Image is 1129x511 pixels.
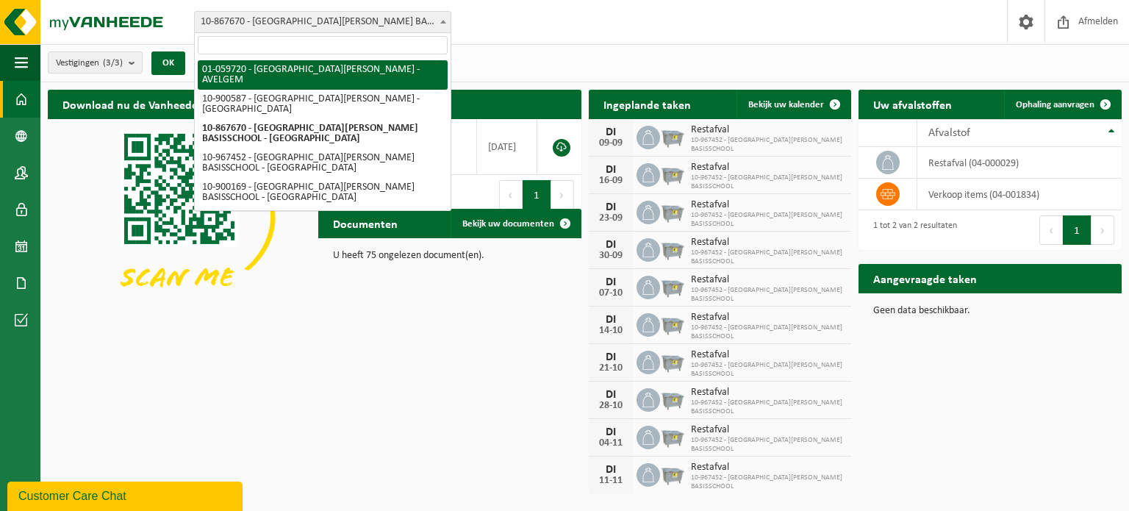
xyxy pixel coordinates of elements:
div: 21-10 [596,363,626,374]
div: DI [596,201,626,213]
img: WB-2500-GAL-GY-01 [660,274,685,299]
div: DI [596,239,626,251]
div: 23-09 [596,213,626,224]
h2: Aangevraagde taken [859,264,992,293]
img: WB-2500-GAL-GY-01 [660,236,685,261]
img: WB-2500-GAL-GY-01 [660,424,685,449]
span: 10-867670 - ST-JAN BERCHMANS BASISSCHOOL - AVELGEM [195,12,451,32]
img: WB-2500-GAL-GY-01 [660,199,685,224]
iframe: chat widget [7,479,245,511]
div: DI [596,426,626,438]
img: WB-2500-GAL-GY-01 [660,124,685,149]
div: 09-09 [596,138,626,149]
h2: Documenten [318,209,412,237]
span: Restafval [691,162,845,174]
img: WB-2500-GAL-GY-01 [660,161,685,186]
div: 30-09 [596,251,626,261]
span: Restafval [691,387,845,399]
div: DI [596,314,626,326]
span: 10-867670 - ST-JAN BERCHMANS BASISSCHOOL - AVELGEM [194,11,451,33]
span: Restafval [691,237,845,249]
span: Restafval [691,349,845,361]
count: (3/3) [103,58,123,68]
div: 28-10 [596,401,626,411]
button: 1 [1063,215,1092,245]
span: Restafval [691,312,845,324]
td: [DATE] [477,119,537,175]
p: U heeft 75 ongelezen document(en). [333,251,567,261]
span: 10-967452 - [GEOGRAPHIC_DATA][PERSON_NAME] BASISSCHOOL [691,249,845,266]
div: DI [596,126,626,138]
li: 01-059720 - [GEOGRAPHIC_DATA][PERSON_NAME] - AVELGEM [198,60,448,90]
button: Previous [1039,215,1063,245]
td: verkoop items (04-001834) [917,179,1122,210]
button: 1 [523,180,551,210]
div: DI [596,276,626,288]
div: 14-10 [596,326,626,336]
span: Bekijk uw kalender [748,100,824,110]
span: 10-967452 - [GEOGRAPHIC_DATA][PERSON_NAME] BASISSCHOOL [691,436,845,454]
span: 10-967452 - [GEOGRAPHIC_DATA][PERSON_NAME] BASISSCHOOL [691,211,845,229]
span: Ophaling aanvragen [1016,100,1094,110]
button: OK [151,51,185,75]
img: WB-2500-GAL-GY-01 [660,386,685,411]
li: 10-900587 - [GEOGRAPHIC_DATA][PERSON_NAME] - [GEOGRAPHIC_DATA] [198,90,448,119]
span: 10-967452 - [GEOGRAPHIC_DATA][PERSON_NAME] BASISSCHOOL [691,474,845,491]
div: DI [596,464,626,476]
span: Bekijk uw documenten [462,219,554,229]
td: restafval (04-000029) [917,147,1122,179]
button: Vestigingen(3/3) [48,51,143,74]
button: Previous [499,180,523,210]
button: Next [551,180,574,210]
img: Download de VHEPlus App [48,119,311,316]
li: 10-900169 - [GEOGRAPHIC_DATA][PERSON_NAME] BASISSCHOOL - [GEOGRAPHIC_DATA] [198,178,448,207]
span: Restafval [691,274,845,286]
p: Geen data beschikbaar. [873,306,1107,316]
span: Restafval [691,199,845,211]
div: 04-11 [596,438,626,449]
span: 10-967452 - [GEOGRAPHIC_DATA][PERSON_NAME] BASISSCHOOL [691,136,845,154]
li: 10-867670 - [GEOGRAPHIC_DATA][PERSON_NAME] BASISSCHOOL - [GEOGRAPHIC_DATA] [198,119,448,149]
h2: Download nu de Vanheede+ app! [48,90,244,118]
span: Vestigingen [56,52,123,74]
div: DI [596,351,626,363]
a: Bekijk uw documenten [451,209,580,238]
span: 10-967452 - [GEOGRAPHIC_DATA][PERSON_NAME] BASISSCHOOL [691,286,845,304]
h2: Uw afvalstoffen [859,90,967,118]
li: 10-967452 - [GEOGRAPHIC_DATA][PERSON_NAME] BASISSCHOOL - [GEOGRAPHIC_DATA] [198,149,448,178]
span: Afvalstof [928,127,970,139]
img: WB-2500-GAL-GY-01 [660,311,685,336]
span: 10-967452 - [GEOGRAPHIC_DATA][PERSON_NAME] BASISSCHOOL [691,361,845,379]
img: WB-2500-GAL-GY-01 [660,349,685,374]
span: 10-967452 - [GEOGRAPHIC_DATA][PERSON_NAME] BASISSCHOOL [691,174,845,191]
span: Restafval [691,462,845,474]
div: 07-10 [596,288,626,299]
span: 10-967452 - [GEOGRAPHIC_DATA][PERSON_NAME] BASISSCHOOL [691,324,845,341]
a: Ophaling aanvragen [1004,90,1120,119]
div: 1 tot 2 van 2 resultaten [866,214,957,246]
span: Restafval [691,124,845,136]
div: DI [596,164,626,176]
a: Bekijk uw kalender [736,90,850,119]
div: 11-11 [596,476,626,486]
img: WB-2500-GAL-GY-01 [660,461,685,486]
div: 16-09 [596,176,626,186]
h2: Ingeplande taken [589,90,706,118]
span: 10-967452 - [GEOGRAPHIC_DATA][PERSON_NAME] BASISSCHOOL [691,399,845,416]
button: Next [1092,215,1114,245]
div: DI [596,389,626,401]
span: Restafval [691,424,845,436]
